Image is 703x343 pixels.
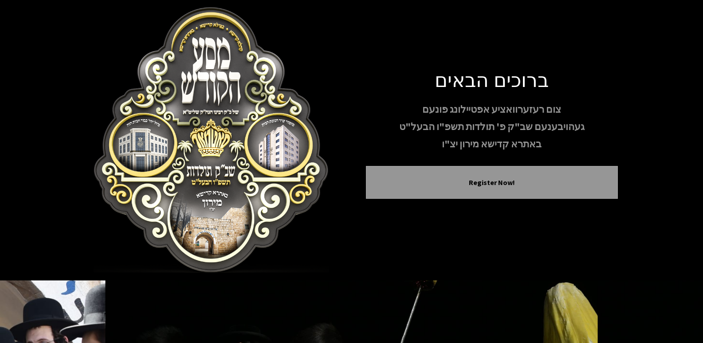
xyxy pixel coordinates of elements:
[86,7,338,273] img: Meron Toldos Logo
[366,136,618,152] p: באתרא קדישא מירון יצ"ו
[366,119,618,134] p: געהויבענעם שב"ק פ' תולדות תשפ"ו הבעל"ט
[377,177,607,188] button: Register Now!
[366,102,618,117] p: צום רעזערוואציע אפטיילונג פונעם
[366,67,618,91] h1: ברוכים הבאים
